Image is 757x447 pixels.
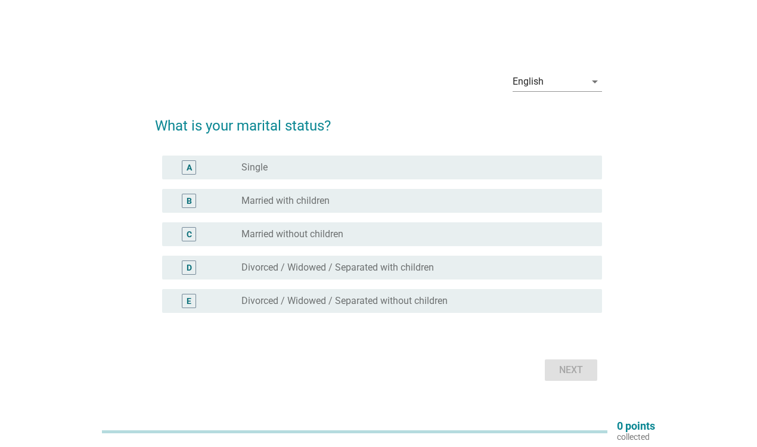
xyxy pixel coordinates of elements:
[187,195,192,207] div: B
[617,432,655,442] p: collected
[241,295,448,307] label: Divorced / Widowed / Separated without children
[241,262,434,274] label: Divorced / Widowed / Separated with children
[155,103,603,136] h2: What is your marital status?
[241,195,330,207] label: Married with children
[241,162,268,173] label: Single
[241,228,343,240] label: Married without children
[187,162,192,174] div: A
[588,74,602,89] i: arrow_drop_down
[187,262,192,274] div: D
[187,228,192,241] div: C
[513,76,544,87] div: English
[187,295,191,308] div: E
[617,421,655,432] p: 0 points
